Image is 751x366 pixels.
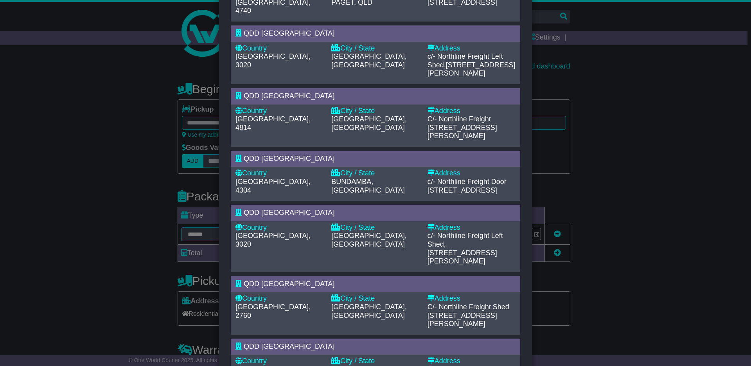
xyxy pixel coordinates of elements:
[331,357,419,366] div: City / State
[428,303,491,311] span: C/- Northline Freight
[235,303,311,319] span: [GEOGRAPHIC_DATA], 2760
[428,124,497,140] span: [STREET_ADDRESS][PERSON_NAME]
[331,107,419,115] div: City / State
[331,232,406,248] span: [GEOGRAPHIC_DATA], [GEOGRAPHIC_DATA]
[331,52,406,69] span: [GEOGRAPHIC_DATA], [GEOGRAPHIC_DATA]
[331,169,419,178] div: City / State
[331,294,419,303] div: City / State
[428,115,491,123] span: C/- Northline Freight
[331,44,419,53] div: City / State
[244,209,334,216] span: QDD [GEOGRAPHIC_DATA]
[428,178,489,186] span: c/- Northline Freight
[428,169,516,178] div: Address
[235,169,323,178] div: Country
[428,52,489,60] span: c/- Northline Freight
[428,232,489,240] span: c/- Northline Freight
[428,357,516,366] div: Address
[428,294,516,303] div: Address
[235,44,323,53] div: Country
[428,303,509,328] span: Shed [STREET_ADDRESS][PERSON_NAME]
[331,178,404,194] span: BUNDAMBA, [GEOGRAPHIC_DATA]
[244,155,334,162] span: QDD [GEOGRAPHIC_DATA]
[428,232,503,265] span: Left Shed, [STREET_ADDRESS][PERSON_NAME]
[428,44,516,53] div: Address
[428,107,516,115] div: Address
[235,357,323,366] div: Country
[235,224,323,232] div: Country
[331,224,419,232] div: City / State
[428,178,507,194] span: Door [STREET_ADDRESS]
[244,92,334,100] span: QDD [GEOGRAPHIC_DATA]
[244,280,334,288] span: QDD [GEOGRAPHIC_DATA]
[235,232,311,248] span: [GEOGRAPHIC_DATA], 3020
[235,294,323,303] div: Country
[331,303,406,319] span: [GEOGRAPHIC_DATA], [GEOGRAPHIC_DATA]
[331,115,406,132] span: [GEOGRAPHIC_DATA], [GEOGRAPHIC_DATA]
[244,343,334,350] span: QDD [GEOGRAPHIC_DATA]
[235,107,323,115] div: Country
[235,115,311,132] span: [GEOGRAPHIC_DATA], 4814
[428,224,516,232] div: Address
[235,178,311,194] span: [GEOGRAPHIC_DATA], 4304
[235,52,311,69] span: [GEOGRAPHIC_DATA], 3020
[244,29,334,37] span: QDD [GEOGRAPHIC_DATA]
[428,52,516,77] span: Left Shed,[STREET_ADDRESS][PERSON_NAME]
